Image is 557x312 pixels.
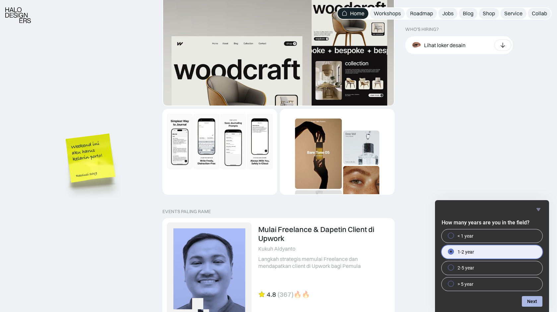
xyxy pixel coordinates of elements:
a: Jobs [438,8,458,19]
button: Hide survey [534,205,542,213]
a: Home [338,8,368,19]
div: How many years are you in the field? [442,229,542,291]
a: Blog [459,8,477,19]
a: Dynamic Image [162,109,277,195]
div: Blog [463,10,473,17]
div: Roadmap [410,10,433,17]
a: Workshops [370,8,405,19]
img: Dynamic Image [163,110,277,173]
div: EVENTS PALING RAME [162,209,211,214]
div: WHO’S HIRING? [405,27,439,32]
div: Shop [483,10,495,17]
a: Dynamic Image [280,109,395,195]
div: Jobs [442,10,454,17]
span: 2-5 year [458,265,474,271]
a: Roadmap [406,8,437,19]
button: Next question [522,296,542,307]
a: Service [500,8,526,19]
div: Workshops [374,10,401,17]
h2: How many years are you in the field? [442,219,542,227]
a: Collab [528,8,551,19]
div: How many years are you in the field? [442,205,542,307]
img: Dynamic Image [280,110,394,223]
span: 1-2 year [458,249,474,255]
a: Shop [479,8,499,19]
div: Home [350,10,364,17]
div: Service [504,10,523,17]
div: Collab [532,10,547,17]
span: < 1 year [458,233,473,239]
div: Lihat loker desain [424,41,465,48]
span: > 5 year [458,281,473,287]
